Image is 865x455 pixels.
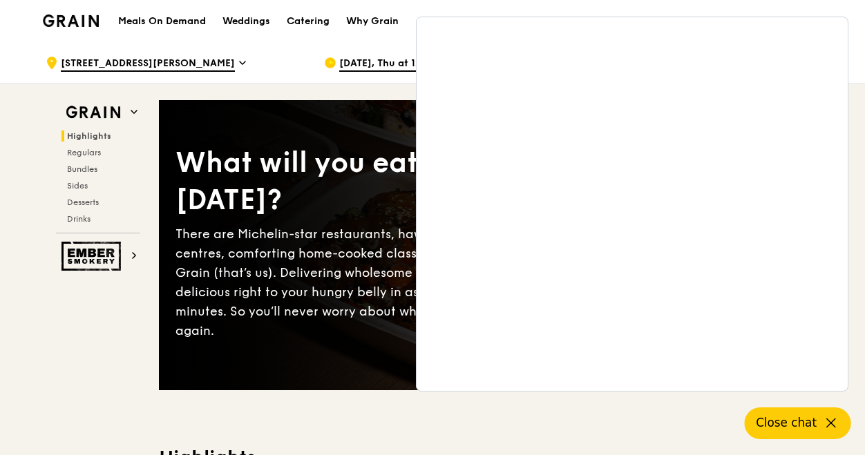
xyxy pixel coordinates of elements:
img: Grain web logo [61,100,125,125]
a: Why Grain [338,1,407,42]
span: [DATE], Thu at 12:30PM–1:30PM [339,57,492,72]
img: Grain [43,14,99,27]
a: Weddings [214,1,278,42]
img: Ember Smokery web logo [61,242,125,271]
div: There are Michelin-star restaurants, hawker centres, comforting home-cooked classics… and Grain (... [175,224,491,340]
span: Bundles [67,164,97,174]
div: Why Grain [346,1,399,42]
a: Catering [278,1,338,42]
span: [STREET_ADDRESS][PERSON_NAME] [61,57,235,72]
a: Log in [776,1,822,42]
span: Drinks [67,214,91,224]
span: Sides [67,181,88,191]
h1: Meals On Demand [118,14,206,28]
span: Regulars [67,148,101,157]
button: Close chat [745,407,851,439]
a: Contact us [705,1,776,42]
div: Catering [287,1,330,42]
div: What will you eat [DATE]? [175,144,491,219]
div: Weddings [222,1,270,42]
span: Highlights [67,131,111,141]
span: Desserts [67,197,99,207]
span: Close chat [756,414,817,432]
